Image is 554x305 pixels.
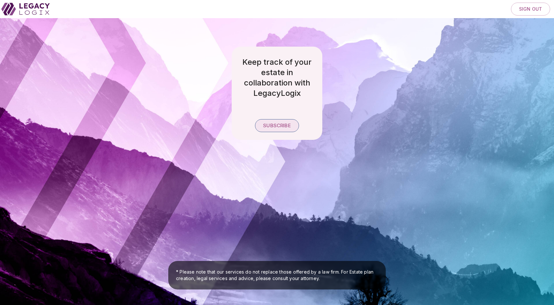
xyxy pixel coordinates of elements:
h5: Keep track of your estate in collaboration with LegacyLogix [239,57,315,98]
span: Subscribe [263,123,291,129]
button: Subscribe [255,119,299,132]
span: Sign out [519,6,542,12]
span: * Please note that our services do not replace those offered by a law firm. For Estate plan creat... [176,269,378,282]
button: Sign out [511,3,550,16]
